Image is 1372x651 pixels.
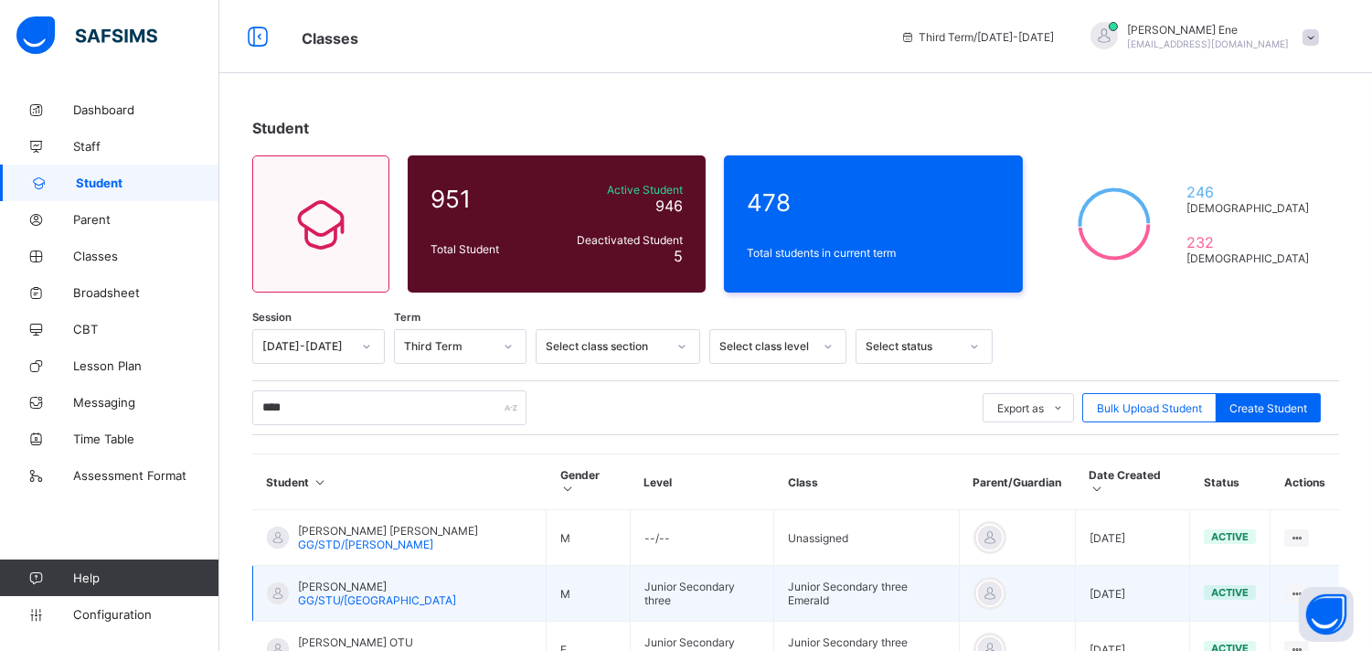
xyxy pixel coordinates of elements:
[1089,482,1104,496] i: Sort in Ascending Order
[774,510,960,566] td: Unassigned
[1127,23,1289,37] span: [PERSON_NAME] Ene
[674,247,683,265] span: 5
[959,454,1075,510] th: Parent/Guardian
[554,233,683,247] span: Deactivated Student
[997,401,1044,415] span: Export as
[1229,401,1307,415] span: Create Student
[73,571,218,585] span: Help
[73,607,218,622] span: Configuration
[747,188,999,217] span: 478
[298,580,456,593] span: [PERSON_NAME]
[747,246,999,260] span: Total students in current term
[1075,454,1190,510] th: Date Created
[313,475,328,489] i: Sort in Ascending Order
[1211,586,1249,599] span: active
[1187,201,1316,215] span: [DEMOGRAPHIC_DATA]
[252,311,292,324] span: Session
[547,566,631,622] td: M
[298,538,433,551] span: GG/STD/[PERSON_NAME]
[630,566,773,622] td: Junior Secondary three
[630,510,773,566] td: --/--
[774,566,960,622] td: Junior Secondary three Emerald
[252,119,309,137] span: Student
[630,454,773,510] th: Level
[655,197,683,215] span: 946
[431,185,545,213] span: 951
[16,16,157,55] img: safsims
[774,454,960,510] th: Class
[76,176,219,190] span: Student
[866,340,959,354] div: Select status
[1127,38,1289,49] span: [EMAIL_ADDRESS][DOMAIN_NAME]
[1097,401,1202,415] span: Bulk Upload Student
[73,468,219,483] span: Assessment Format
[73,102,219,117] span: Dashboard
[302,29,358,48] span: Classes
[719,340,813,354] div: Select class level
[1187,251,1316,265] span: [DEMOGRAPHIC_DATA]
[73,212,219,227] span: Parent
[1075,566,1190,622] td: [DATE]
[404,340,493,354] div: Third Term
[262,340,351,354] div: [DATE]-[DATE]
[1299,587,1354,642] button: Open asap
[554,183,683,197] span: Active Student
[426,238,549,261] div: Total Student
[298,593,456,607] span: GG/STU/[GEOGRAPHIC_DATA]
[1271,454,1339,510] th: Actions
[73,432,219,446] span: Time Table
[546,340,666,354] div: Select class section
[1187,233,1316,251] span: 232
[298,635,413,649] span: [PERSON_NAME] OTU
[73,322,219,336] span: CBT
[73,395,219,410] span: Messaging
[1075,510,1190,566] td: [DATE]
[547,510,631,566] td: M
[298,524,478,538] span: [PERSON_NAME] [PERSON_NAME]
[1211,530,1249,543] span: active
[1072,22,1328,52] div: ElizabethEne
[73,358,219,373] span: Lesson Plan
[1187,183,1316,201] span: 246
[547,454,631,510] th: Gender
[1190,454,1271,510] th: Status
[900,30,1054,44] span: session/term information
[73,249,219,263] span: Classes
[253,454,547,510] th: Student
[394,311,420,324] span: Term
[73,285,219,300] span: Broadsheet
[560,482,576,496] i: Sort in Ascending Order
[73,139,219,154] span: Staff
